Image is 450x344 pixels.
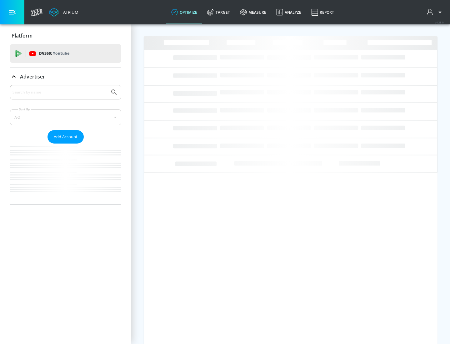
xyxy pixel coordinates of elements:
a: optimize [166,1,202,23]
nav: list of Advertiser [10,144,121,204]
p: Youtube [53,50,69,57]
p: DV360: [39,50,69,57]
a: Atrium [49,8,78,17]
a: measure [235,1,271,23]
p: Platform [12,32,32,39]
span: v 4.28.0 [435,21,444,24]
div: Platform [10,27,121,44]
label: Sort By [18,107,31,111]
div: Atrium [61,9,78,15]
div: Advertiser [10,68,121,85]
a: Target [202,1,235,23]
p: Advertiser [20,73,45,80]
span: Add Account [54,133,77,140]
a: Report [306,1,339,23]
div: DV360: Youtube [10,44,121,63]
button: Add Account [47,130,84,144]
input: Search by name [12,88,107,96]
div: Advertiser [10,85,121,204]
div: A-Z [10,109,121,125]
a: Analyze [271,1,306,23]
